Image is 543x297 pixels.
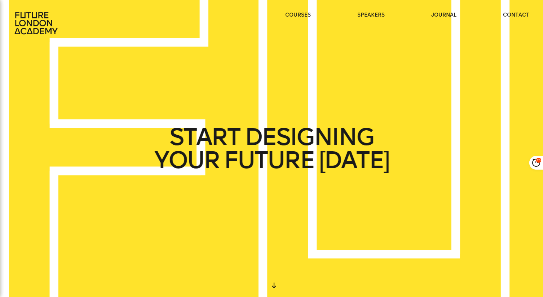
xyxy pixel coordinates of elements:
[357,12,385,19] a: speakers
[503,12,529,19] a: contact
[285,12,311,19] a: courses
[319,149,389,172] span: [DATE]
[169,126,240,149] span: START
[245,126,374,149] span: DESIGNING
[154,149,219,172] span: YOUR
[224,149,314,172] span: FUTURE
[431,12,456,19] a: journal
